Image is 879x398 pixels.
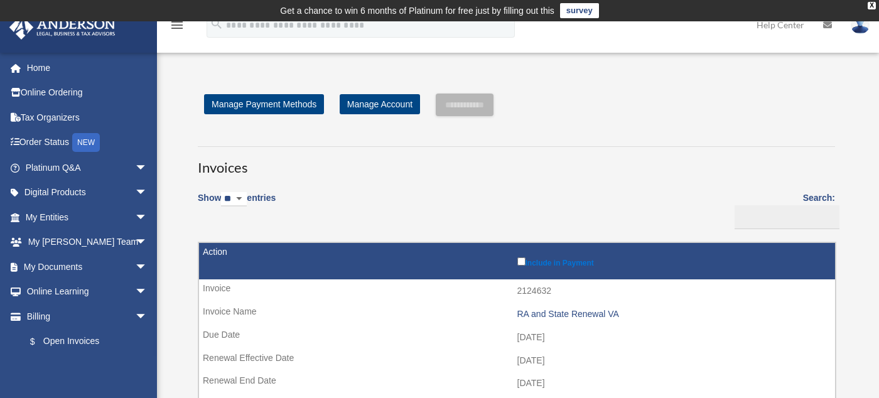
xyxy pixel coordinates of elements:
[9,279,166,304] a: Online Learningarrow_drop_down
[868,2,876,9] div: close
[198,190,276,219] label: Show entries
[735,205,839,229] input: Search:
[9,80,166,105] a: Online Ordering
[199,326,835,350] td: [DATE]
[517,309,829,320] div: RA and State Renewal VA
[221,192,247,207] select: Showentries
[9,130,166,156] a: Order StatusNEW
[204,94,324,114] a: Manage Payment Methods
[517,257,526,266] input: Include in Payment
[560,3,599,18] a: survey
[135,155,160,181] span: arrow_drop_down
[9,180,166,205] a: Digital Productsarrow_drop_down
[18,354,160,379] a: Past Invoices
[9,254,166,279] a: My Documentsarrow_drop_down
[9,230,166,255] a: My [PERSON_NAME] Teamarrow_drop_down
[9,304,160,329] a: Billingarrow_drop_down
[517,255,829,267] label: Include in Payment
[135,180,160,206] span: arrow_drop_down
[72,133,100,152] div: NEW
[730,190,835,229] label: Search:
[9,155,166,180] a: Platinum Q&Aarrow_drop_down
[135,205,160,230] span: arrow_drop_down
[851,16,870,34] img: User Pic
[135,304,160,330] span: arrow_drop_down
[18,329,154,355] a: $Open Invoices
[198,146,835,178] h3: Invoices
[37,334,43,350] span: $
[199,349,835,373] td: [DATE]
[199,279,835,303] td: 2124632
[9,205,166,230] a: My Entitiesarrow_drop_down
[6,15,119,40] img: Anderson Advisors Platinum Portal
[9,105,166,130] a: Tax Organizers
[9,55,166,80] a: Home
[170,22,185,33] a: menu
[135,279,160,305] span: arrow_drop_down
[280,3,554,18] div: Get a chance to win 6 months of Platinum for free just by filling out this
[135,254,160,280] span: arrow_drop_down
[170,18,185,33] i: menu
[210,17,224,31] i: search
[135,230,160,255] span: arrow_drop_down
[199,372,835,395] td: [DATE]
[340,94,420,114] a: Manage Account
